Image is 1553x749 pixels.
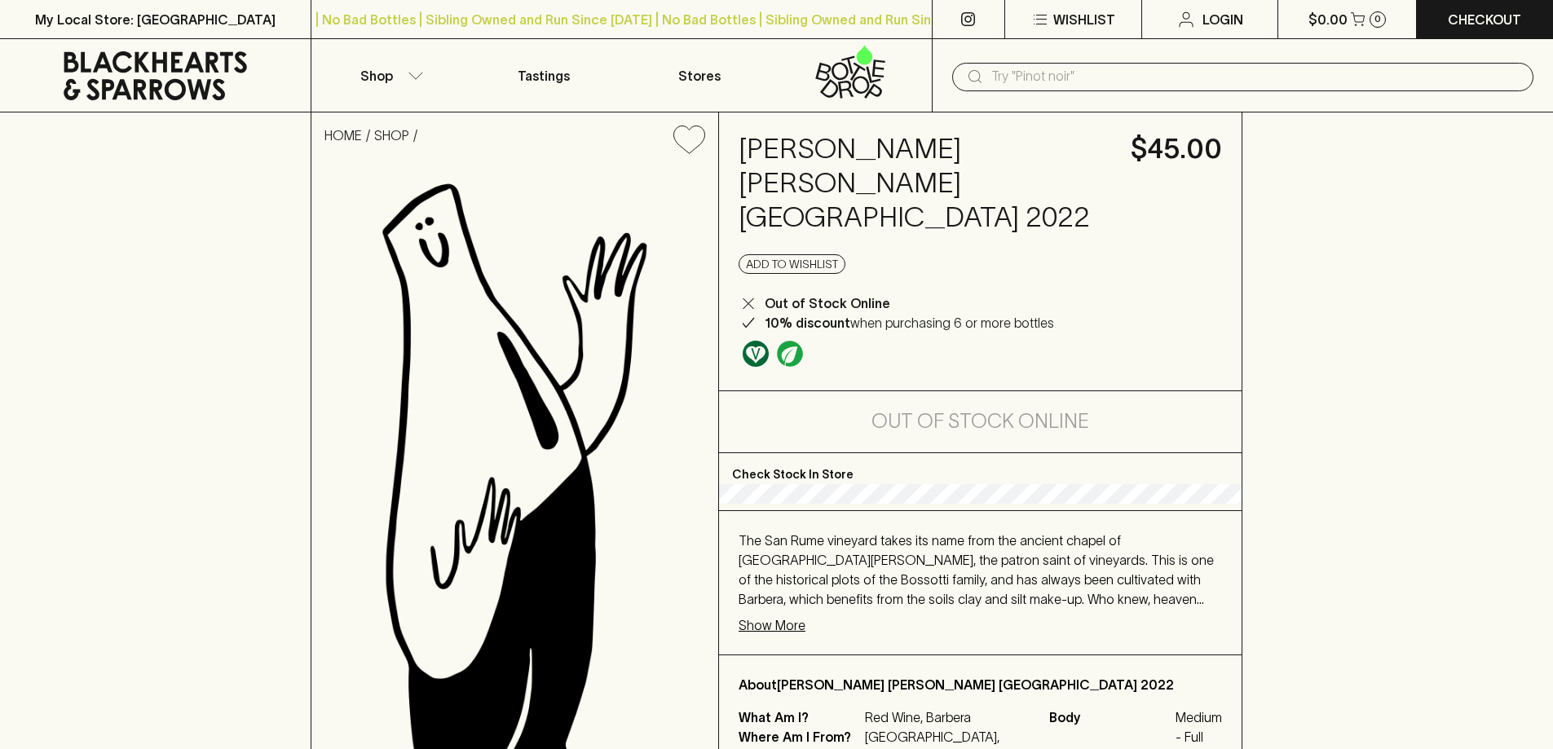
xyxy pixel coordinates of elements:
[765,313,1054,333] p: when purchasing 6 or more bottles
[1202,10,1243,29] p: Login
[311,39,466,112] button: Shop
[739,707,861,727] p: What Am I?
[622,39,777,112] a: Stores
[667,119,712,161] button: Add to wishlist
[991,64,1520,90] input: Try "Pinot noir"
[1053,10,1115,29] p: Wishlist
[1176,707,1222,747] span: Medium - Full
[865,707,1030,727] p: Red Wine, Barbera
[1308,10,1348,29] p: $0.00
[765,315,850,330] b: 10% discount
[739,615,805,635] p: Show More
[765,293,890,313] p: Out of Stock Online
[466,39,621,112] a: Tastings
[773,337,807,371] a: Organic
[35,10,276,29] p: My Local Store: [GEOGRAPHIC_DATA]
[871,408,1089,434] h5: Out of Stock Online
[739,533,1214,645] span: The San Rume vineyard takes its name from the ancient chapel of [GEOGRAPHIC_DATA][PERSON_NAME], t...
[739,132,1111,235] h4: [PERSON_NAME] [PERSON_NAME] [GEOGRAPHIC_DATA] 2022
[739,337,773,371] a: Made without the use of any animal products.
[518,66,570,86] p: Tastings
[1131,132,1222,166] h4: $45.00
[777,341,803,367] img: Organic
[324,128,362,143] a: HOME
[719,453,1242,484] p: Check Stock In Store
[739,675,1222,694] p: About [PERSON_NAME] [PERSON_NAME] [GEOGRAPHIC_DATA] 2022
[1049,707,1171,747] span: Body
[374,128,409,143] a: SHOP
[1448,10,1521,29] p: Checkout
[678,66,721,86] p: Stores
[743,341,769,367] img: Vegan
[739,254,845,274] button: Add to wishlist
[1374,15,1381,24] p: 0
[360,66,393,86] p: Shop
